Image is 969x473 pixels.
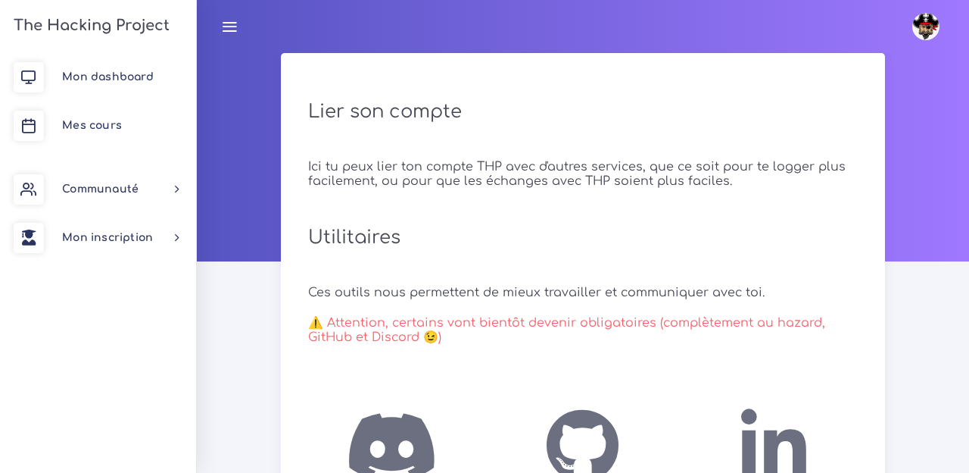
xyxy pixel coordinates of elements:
h5: ⚠️ Attention, certains vont bientôt devenir obligatoires (complètement au hazard, GitHub et Disco... [308,305,858,356]
span: Mon dashboard [62,71,154,83]
span: Mes cours [62,120,122,131]
h5: Ces outils nous permettent de mieux travailler et communiquer avec toi. [308,286,858,300]
h2: Utilitaires [308,195,858,280]
h5: Ici tu peux lier ton compte THP avec d'autres services, que ce soit pour te logger plus facilemen... [308,160,858,189]
h3: The Hacking Project [9,17,170,34]
h2: Lier son compte [308,101,858,123]
img: avatar [912,13,939,40]
span: Communauté [62,183,139,195]
span: Mon inscription [62,232,153,243]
